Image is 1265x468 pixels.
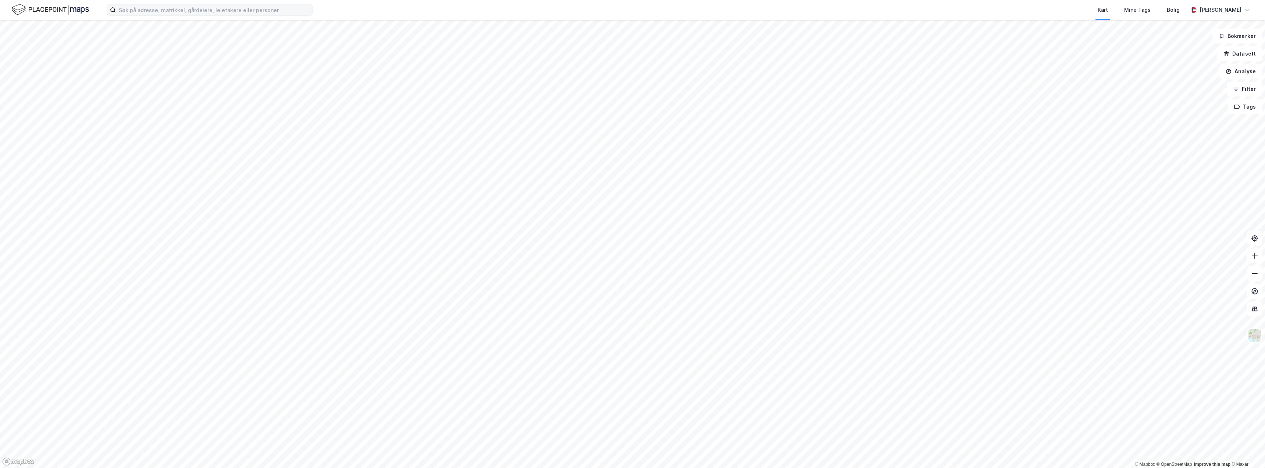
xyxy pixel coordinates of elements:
iframe: Chat Widget [1228,433,1265,468]
div: Kontrollprogram for chat [1228,433,1265,468]
div: [PERSON_NAME] [1200,6,1241,14]
div: Mine Tags [1124,6,1151,14]
div: Bolig [1167,6,1180,14]
img: logo.f888ab2527a4732fd821a326f86c7f29.svg [12,3,89,16]
div: Kart [1098,6,1108,14]
input: Søk på adresse, matrikkel, gårdeiere, leietakere eller personer [116,4,312,15]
